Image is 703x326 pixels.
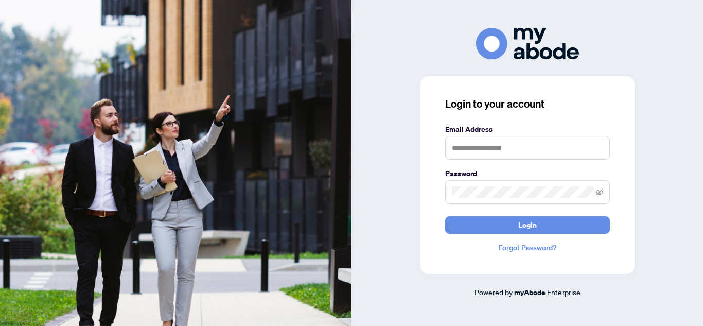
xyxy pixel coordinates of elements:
label: Password [445,168,610,179]
button: Login [445,216,610,234]
span: Powered by [474,287,513,297]
span: Login [518,217,537,233]
label: Email Address [445,124,610,135]
span: Enterprise [547,287,581,297]
h3: Login to your account [445,97,610,111]
span: eye-invisible [596,188,603,196]
a: Forgot Password? [445,242,610,253]
a: myAbode [514,287,546,298]
img: ma-logo [476,28,579,59]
